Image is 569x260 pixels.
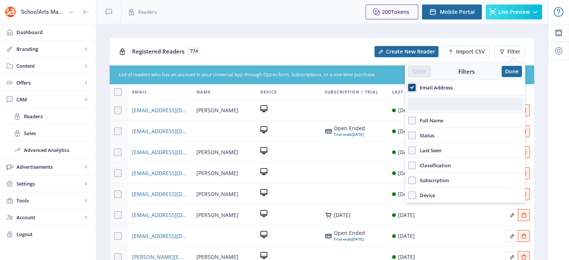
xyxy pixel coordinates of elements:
[196,190,238,199] span: [PERSON_NAME]
[4,6,16,18] img: properties.app_icon.png
[398,211,415,220] div: [DATE]
[416,191,435,200] span: Device
[16,214,82,221] span: Account
[132,211,187,220] a: [EMAIL_ADDRESS][DOMAIN_NAME]
[398,169,415,178] div: [DATE]
[24,113,88,120] span: Readers
[518,211,530,218] a: Edit page
[507,49,520,55] span: Filter
[443,46,490,57] button: Import CSV
[398,232,415,241] div: [DATE]
[16,79,82,86] span: Offers
[408,66,431,77] button: Clear
[187,48,201,55] span: 774
[416,116,443,125] span: Full Name
[438,46,490,57] a: New page
[398,148,415,157] div: [DATE]
[334,132,352,137] span: Trial ends
[370,46,438,57] a: New page
[16,180,82,187] span: Settings
[431,68,502,75] div: Filters
[21,4,65,20] div: SchoolArts Magazine
[416,83,453,92] span: Email Address
[365,4,418,19] button: 200Tokens
[486,4,542,19] button: Live Preview
[506,253,518,260] a: Edit page
[16,45,82,53] span: Branding
[16,163,82,171] span: Advertisements
[391,8,409,15] span: Tokens
[132,232,187,241] a: [EMAIL_ADDRESS][DOMAIN_NAME]
[334,236,365,242] div: [DATE]
[494,46,525,57] button: Filter
[24,146,88,154] span: Advanced Analytics
[506,232,518,239] a: Edit page
[132,127,187,136] a: [EMAIL_ADDRESS][DOMAIN_NAME]
[422,4,482,19] button: Mobile Portal
[398,106,415,115] div: [DATE]
[260,88,277,97] span: Device
[374,46,438,57] button: Create New Reader
[132,48,184,55] span: Registered Readers
[132,106,187,115] a: [EMAIL_ADDRESS][DOMAIN_NAME]
[502,66,522,77] button: Done
[398,190,415,199] div: [DATE]
[16,96,82,103] span: CRM
[196,211,238,220] span: [PERSON_NAME]
[132,148,187,157] a: [EMAIL_ADDRESS][DOMAIN_NAME]
[132,88,147,97] span: Email
[398,127,415,136] div: [DATE]
[498,9,530,15] span: Live Preview
[16,197,82,204] span: Tools
[334,230,365,236] div: Open Ended
[416,146,441,155] span: Last Seen
[416,131,434,140] span: Status
[16,62,82,70] span: Content
[7,142,88,158] a: Advanced Analytics
[7,108,88,125] a: Readers
[506,211,518,218] a: Edit page
[16,28,90,36] span: Dashboard
[416,176,449,185] span: Subscription
[196,169,238,178] span: [PERSON_NAME]
[138,8,157,16] span: Readers
[119,71,480,79] div: List of readers who has an account in your Universal App through Opt-in form, Subscriptions, or a...
[386,49,435,55] span: Create New Reader
[7,125,88,141] a: Sales
[334,236,352,242] span: Trial ends
[456,49,485,55] span: Import CSV
[334,212,351,218] div: [DATE]
[196,106,238,115] span: [PERSON_NAME]
[440,9,475,15] span: Mobile Portal
[196,148,238,157] span: [PERSON_NAME]
[392,88,416,97] span: Last Seen
[196,88,211,97] span: Name
[132,169,187,178] a: [EMAIL_ADDRESS][DOMAIN_NAME]
[334,131,365,137] div: [DATE]
[24,129,88,137] span: Sales
[416,161,451,170] span: Classification
[518,253,530,260] a: Edit page
[325,88,378,97] span: Subscription / Trial
[518,232,530,239] a: Edit page
[16,230,90,238] span: Logout
[132,190,187,199] a: [EMAIL_ADDRESS][DOMAIN_NAME]
[334,125,365,131] div: Open Ended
